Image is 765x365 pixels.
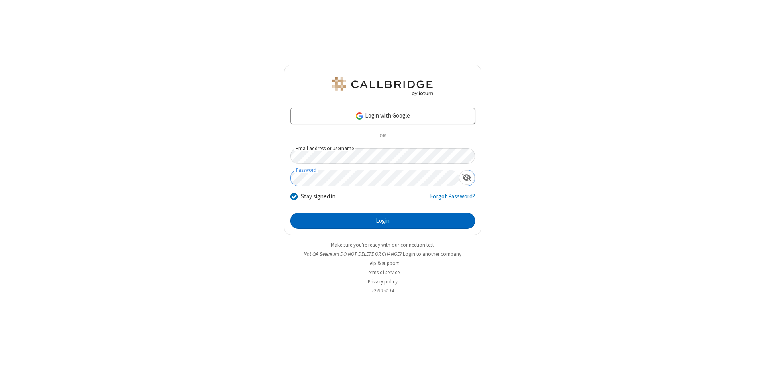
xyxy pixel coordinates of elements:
li: v2.6.351.14 [284,287,481,294]
li: Not QA Selenium DO NOT DELETE OR CHANGE? [284,250,481,258]
input: Email address or username [290,148,475,164]
button: Login to another company [403,250,461,258]
div: Show password [459,170,475,185]
a: Terms of service [366,269,400,276]
a: Login with Google [290,108,475,124]
label: Stay signed in [301,192,335,201]
img: google-icon.png [355,112,364,120]
a: Help & support [367,260,399,267]
span: OR [376,131,389,142]
a: Forgot Password? [430,192,475,207]
button: Login [290,213,475,229]
input: Password [291,170,459,186]
a: Privacy policy [368,278,398,285]
a: Make sure you're ready with our connection test [331,241,434,248]
img: QA Selenium DO NOT DELETE OR CHANGE [331,77,434,96]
